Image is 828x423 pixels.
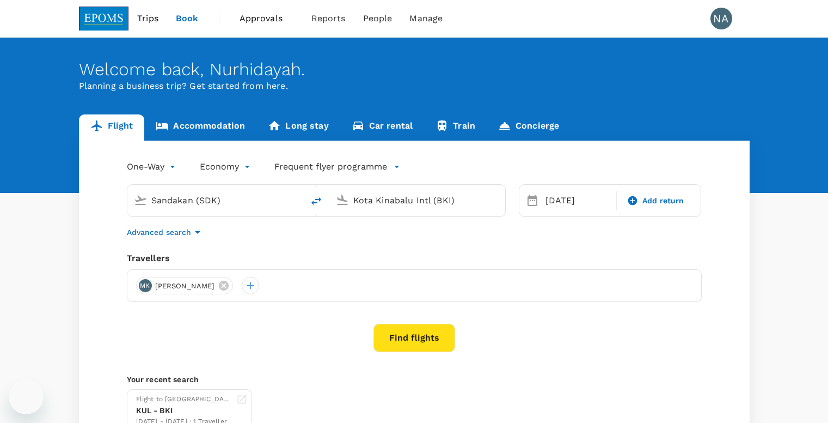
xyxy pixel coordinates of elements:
[79,80,750,93] p: Planning a business trip? Get started from here.
[256,114,340,141] a: Long stay
[149,281,222,292] span: [PERSON_NAME]
[176,12,199,25] span: Book
[127,374,702,385] p: Your recent search
[498,199,500,201] button: Open
[311,12,346,25] span: Reports
[303,188,329,214] button: delete
[541,190,614,211] div: [DATE]
[127,226,204,239] button: Advanced search
[127,252,702,265] div: Travellers
[136,277,234,294] div: MK[PERSON_NAME]
[363,12,392,25] span: People
[340,114,425,141] a: Car rental
[79,7,129,31] img: EPOMS SDN BHD
[373,324,455,352] button: Find flights
[274,160,387,173] p: Frequent flyer programme
[296,199,298,201] button: Open
[424,114,487,141] a: Train
[9,379,44,414] iframe: Button to launch messaging window
[79,59,750,80] div: Welcome back , Nurhidayah .
[710,8,732,29] div: NA
[136,394,232,405] div: Flight to [GEOGRAPHIC_DATA]
[487,114,571,141] a: Concierge
[200,158,253,176] div: Economy
[144,114,256,141] a: Accommodation
[137,12,158,25] span: Trips
[274,160,400,173] button: Frequent flyer programme
[139,279,152,292] div: MK
[79,114,145,141] a: Flight
[353,192,482,209] input: Going to
[642,195,684,207] span: Add return
[240,12,294,25] span: Approvals
[151,192,280,209] input: Depart from
[409,12,443,25] span: Manage
[127,227,191,238] p: Advanced search
[127,158,178,176] div: One-Way
[136,405,232,416] div: KUL - BKI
